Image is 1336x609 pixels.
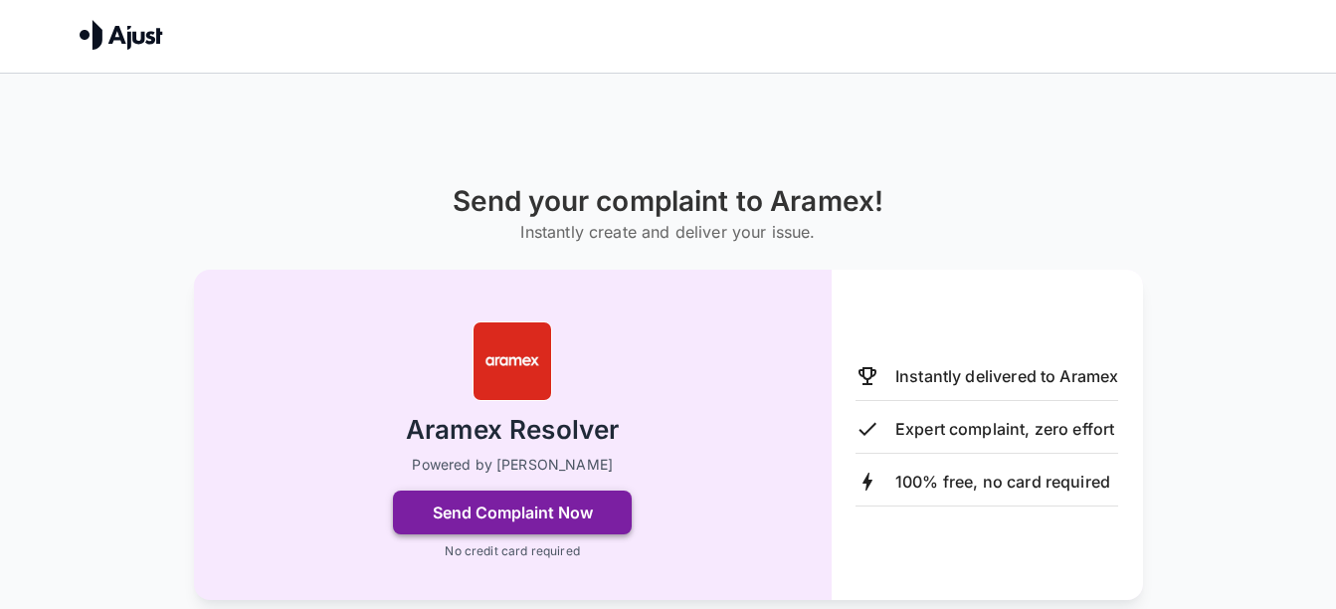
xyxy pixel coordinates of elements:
h6: Instantly create and deliver your issue. [453,218,884,246]
button: Send Complaint Now [393,491,632,534]
h2: Aramex Resolver [406,413,619,448]
p: Instantly delivered to Aramex [895,364,1118,388]
p: No credit card required [445,542,579,560]
p: 100% free, no card required [895,470,1110,494]
p: Powered by [PERSON_NAME] [412,455,613,475]
h1: Send your complaint to Aramex! [453,185,884,218]
img: Ajust [80,20,163,50]
img: Aramex [473,321,552,401]
p: Expert complaint, zero effort [895,417,1114,441]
